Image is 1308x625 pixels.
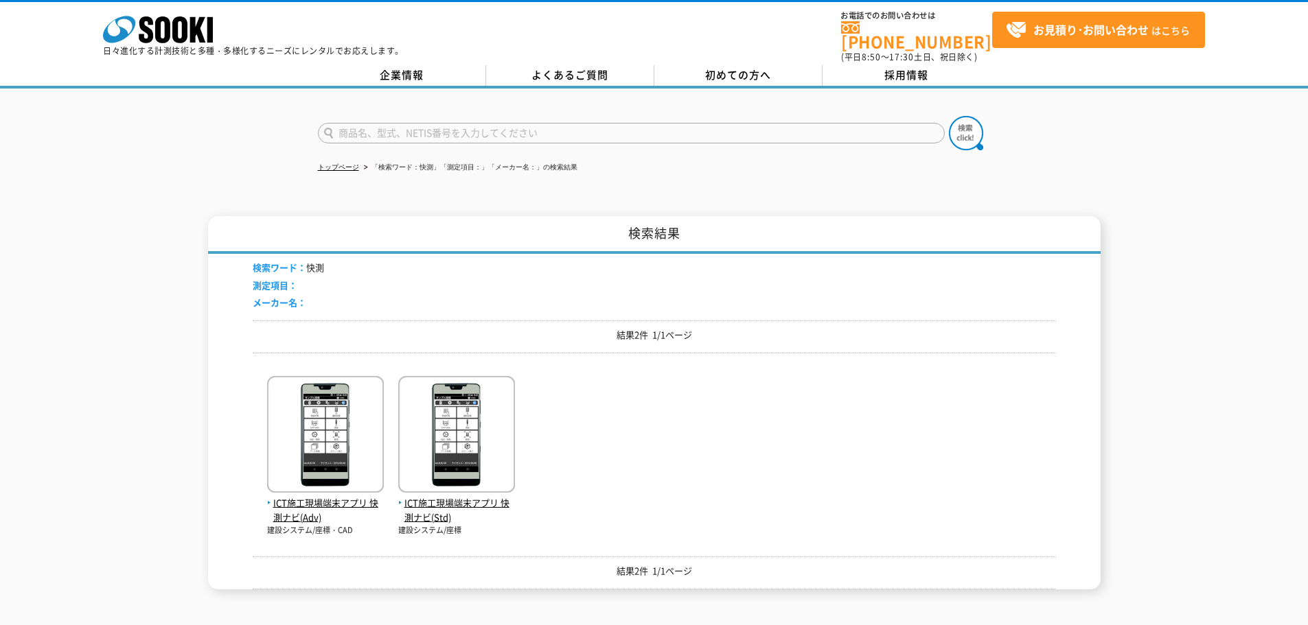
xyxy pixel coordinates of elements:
p: 建設システム/座標 [398,525,515,536]
span: ICT施工現場端末アプリ 快測ナビ(Adv) [267,496,384,525]
span: メーカー名： [253,296,306,309]
p: 建設システム/座標・CAD [267,525,384,536]
strong: お見積り･お問い合わせ [1033,21,1149,38]
p: 日々進化する計測技術と多種・多様化するニーズにレンタルでお応えします。 [103,47,404,55]
span: 測定項目： [253,279,297,292]
li: 「検索ワード：快測」「測定項目：」「メーカー名：」の検索結果 [361,161,577,175]
a: ICT施工現場端末アプリ 快測ナビ(Adv) [267,482,384,524]
span: 検索ワード： [253,261,306,274]
a: 採用情報 [823,65,991,86]
p: 結果2件 1/1ページ [253,328,1056,342]
a: [PHONE_NUMBER] [841,21,992,49]
img: btn_search.png [949,116,983,150]
span: ICT施工現場端末アプリ 快測ナビ(Std) [398,496,515,525]
h1: 検索結果 [208,216,1101,254]
a: トップページ [318,163,359,171]
span: 初めての方へ [705,67,771,82]
p: 結果2件 1/1ページ [253,564,1056,578]
img: 快測ナビ(Adv) [267,376,384,496]
a: よくあるご質問 [486,65,654,86]
input: 商品名、型式、NETIS番号を入力してください [318,123,945,143]
li: 快測 [253,261,324,275]
a: 企業情報 [318,65,486,86]
span: 8:50 [862,51,881,63]
span: お電話でのお問い合わせは [841,12,992,20]
a: お見積り･お問い合わせはこちら [992,12,1205,48]
span: はこちら [1006,20,1190,40]
a: 初めての方へ [654,65,823,86]
img: 快測ナビ(Std) [398,376,515,496]
span: 17:30 [889,51,914,63]
a: ICT施工現場端末アプリ 快測ナビ(Std) [398,482,515,524]
span: (平日 ～ 土日、祝日除く) [841,51,977,63]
